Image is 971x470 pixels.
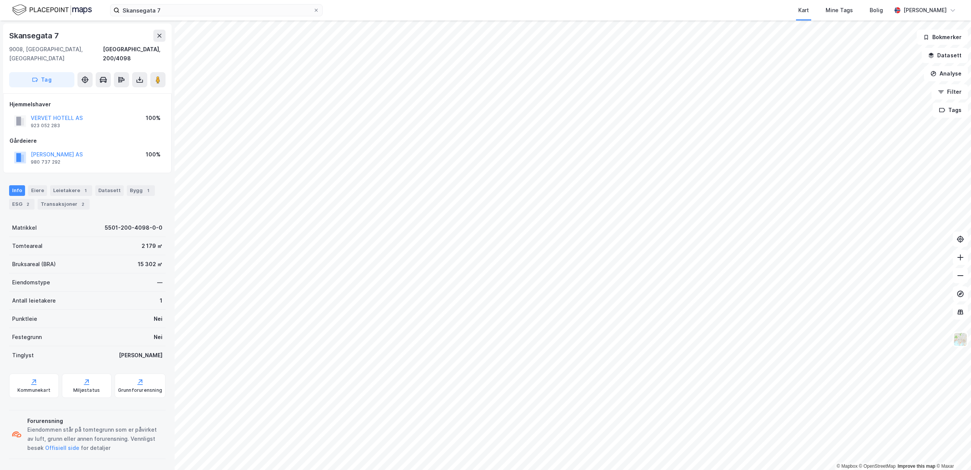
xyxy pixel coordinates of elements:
a: OpenStreetMap [859,464,896,469]
div: Mine Tags [826,6,853,15]
div: Bruksareal (BRA) [12,260,56,269]
img: logo.f888ab2527a4732fd821a326f86c7f29.svg [12,3,92,17]
a: Mapbox [837,464,858,469]
div: 1 [144,187,152,194]
iframe: Chat Widget [933,434,971,470]
button: Filter [932,84,968,99]
div: Gårdeiere [9,136,165,145]
div: Datasett [95,185,124,196]
div: Forurensning [27,416,162,426]
button: Bokmerker [917,30,968,45]
button: Datasett [922,48,968,63]
div: 2 [79,200,87,208]
div: 923 052 283 [31,123,60,129]
div: Info [9,185,25,196]
div: [PERSON_NAME] [119,351,162,360]
div: ESG [9,199,35,210]
button: Tags [933,103,968,118]
div: [GEOGRAPHIC_DATA], 200/4098 [103,45,166,63]
div: Bolig [870,6,883,15]
a: Improve this map [898,464,935,469]
div: Transaksjoner [38,199,90,210]
img: Z [953,332,968,347]
div: Leietakere [50,185,92,196]
div: Nei [154,333,162,342]
div: Tomteareal [12,241,43,251]
div: 100% [146,114,161,123]
div: Punktleie [12,314,37,323]
div: 9008, [GEOGRAPHIC_DATA], [GEOGRAPHIC_DATA] [9,45,103,63]
div: Kommunekart [17,387,50,393]
div: Eiendomstype [12,278,50,287]
div: — [157,278,162,287]
button: Tag [9,72,74,87]
div: Matrikkel [12,223,37,232]
div: 1 [160,296,162,305]
div: Eiendommen står på tomtegrunn som er påvirket av luft, grunn eller annen forurensning. Vennligst ... [27,425,162,453]
div: Kart [798,6,809,15]
div: Bygg [127,185,155,196]
div: 980 737 292 [31,159,60,165]
div: Grunnforurensning [118,387,162,393]
div: Miljøstatus [73,387,100,393]
div: 2 179 ㎡ [142,241,162,251]
div: Kontrollprogram for chat [933,434,971,470]
div: Tinglyst [12,351,34,360]
div: 15 302 ㎡ [138,260,162,269]
input: Søk på adresse, matrikkel, gårdeiere, leietakere eller personer [120,5,313,16]
button: Analyse [924,66,968,81]
div: Festegrunn [12,333,42,342]
div: 1 [82,187,89,194]
div: Antall leietakere [12,296,56,305]
div: Nei [154,314,162,323]
div: [PERSON_NAME] [903,6,947,15]
div: Hjemmelshaver [9,100,165,109]
div: 100% [146,150,161,159]
div: 2 [24,200,32,208]
div: Skansegata 7 [9,30,60,42]
div: 5501-200-4098-0-0 [105,223,162,232]
div: Eiere [28,185,47,196]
